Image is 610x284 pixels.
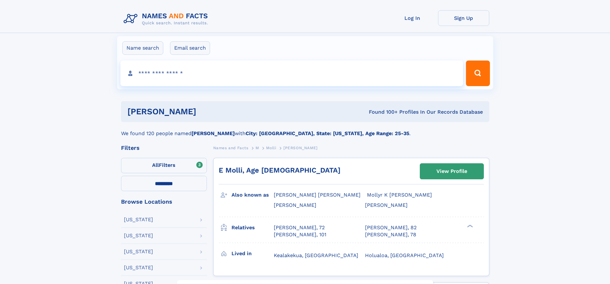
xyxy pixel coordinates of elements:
a: [PERSON_NAME], 101 [274,231,326,238]
div: ❯ [466,224,473,228]
h3: Relatives [232,222,274,233]
h1: [PERSON_NAME] [127,108,283,116]
label: Name search [122,41,163,55]
a: Molli [266,144,276,152]
div: [US_STATE] [124,233,153,238]
a: Names and Facts [213,144,248,152]
div: [US_STATE] [124,249,153,254]
div: [US_STATE] [124,217,153,222]
span: M [256,146,259,150]
div: Found 100+ Profiles In Our Records Database [282,109,483,116]
h3: Also known as [232,190,274,200]
div: Browse Locations [121,199,207,205]
b: [PERSON_NAME] [191,130,235,136]
a: Sign Up [438,10,489,26]
a: [PERSON_NAME], 78 [365,231,416,238]
h3: Lived in [232,248,274,259]
div: We found 120 people named with . [121,122,489,137]
button: Search Button [466,61,490,86]
span: [PERSON_NAME] [365,202,408,208]
a: [PERSON_NAME], 72 [274,224,325,231]
span: Holualoa, [GEOGRAPHIC_DATA] [365,252,444,258]
div: Filters [121,145,207,151]
a: View Profile [420,164,484,179]
a: E Molli, Age [DEMOGRAPHIC_DATA] [219,166,340,174]
span: Molli [266,146,276,150]
span: [PERSON_NAME] [PERSON_NAME] [274,192,361,198]
input: search input [120,61,463,86]
b: City: [GEOGRAPHIC_DATA], State: [US_STATE], Age Range: 25-35 [246,130,409,136]
span: All [152,162,159,168]
span: [PERSON_NAME] [283,146,318,150]
span: Mollyr K [PERSON_NAME] [367,192,432,198]
a: Log In [387,10,438,26]
div: [US_STATE] [124,265,153,270]
div: View Profile [436,164,467,179]
a: [PERSON_NAME], 82 [365,224,417,231]
img: Logo Names and Facts [121,10,213,28]
span: Kealakekua, [GEOGRAPHIC_DATA] [274,252,358,258]
label: Filters [121,158,207,173]
label: Email search [170,41,210,55]
a: M [256,144,259,152]
span: [PERSON_NAME] [274,202,316,208]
